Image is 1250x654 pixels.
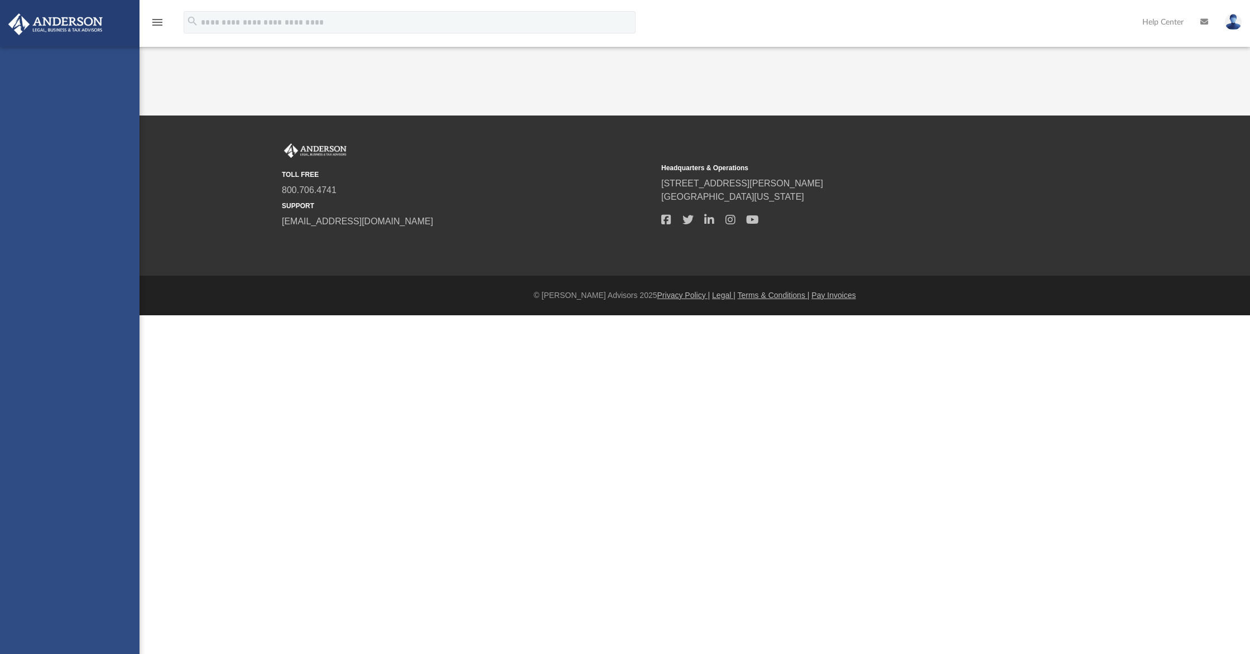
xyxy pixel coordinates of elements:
[738,291,810,300] a: Terms & Conditions |
[661,163,1033,173] small: Headquarters & Operations
[151,21,164,29] a: menu
[140,290,1250,301] div: © [PERSON_NAME] Advisors 2025
[661,179,823,188] a: [STREET_ADDRESS][PERSON_NAME]
[151,16,164,29] i: menu
[811,291,855,300] a: Pay Invoices
[282,143,349,158] img: Anderson Advisors Platinum Portal
[5,13,106,35] img: Anderson Advisors Platinum Portal
[657,291,710,300] a: Privacy Policy |
[661,192,804,201] a: [GEOGRAPHIC_DATA][US_STATE]
[282,185,336,195] a: 800.706.4741
[282,170,653,180] small: TOLL FREE
[186,15,199,27] i: search
[712,291,735,300] a: Legal |
[1225,14,1242,30] img: User Pic
[282,217,433,226] a: [EMAIL_ADDRESS][DOMAIN_NAME]
[282,201,653,211] small: SUPPORT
